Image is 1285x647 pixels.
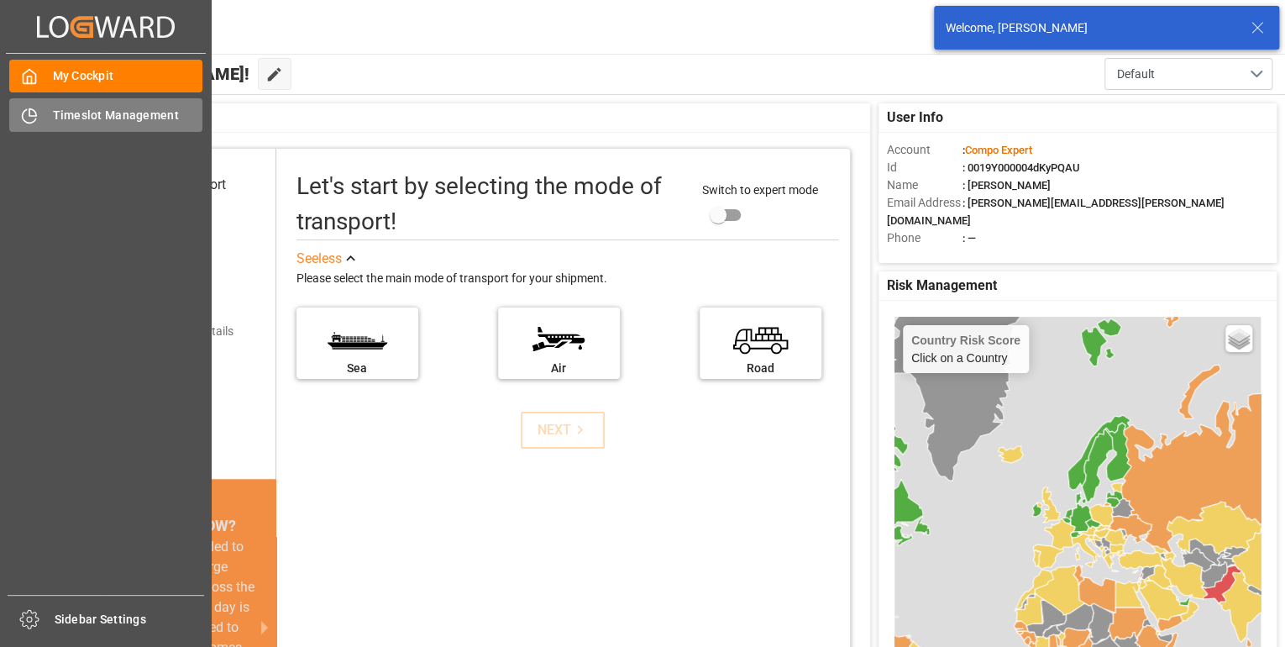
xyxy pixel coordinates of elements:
span: : — [962,232,976,245]
span: : 0019Y000004dKyPQAU [962,161,1080,174]
div: Air [506,360,611,377]
span: Account [887,141,962,159]
span: Id [887,159,962,176]
span: Switch to expert mode [702,183,818,197]
a: Layers [1225,325,1252,352]
span: Sidebar Settings [55,611,205,629]
span: Phone [887,229,962,247]
span: Hello [PERSON_NAME]! [69,58,249,90]
span: My Cockpit [53,67,203,85]
span: : [962,144,1032,156]
div: NEXT [538,420,589,440]
span: Account Type [887,247,962,265]
span: Default [1117,66,1155,83]
span: Email Address [887,194,962,212]
span: Name [887,176,962,194]
div: Welcome, [PERSON_NAME] [946,19,1235,37]
div: Click on a Country [911,334,1020,365]
span: : [PERSON_NAME] [962,179,1051,192]
div: See less [296,249,342,269]
span: Compo Expert [965,144,1032,156]
a: My Cockpit [9,60,202,92]
span: : [PERSON_NAME][EMAIL_ADDRESS][PERSON_NAME][DOMAIN_NAME] [887,197,1225,227]
div: Sea [305,360,410,377]
span: User Info [887,108,943,128]
span: : Shipper [962,250,1004,262]
span: Timeslot Management [53,107,203,124]
div: Let's start by selecting the mode of transport! [296,169,685,239]
h4: Country Risk Score [911,334,1020,347]
button: NEXT [521,412,605,449]
div: Road [708,360,813,377]
div: Please select the main mode of transport for your shipment. [296,269,838,289]
button: open menu [1104,58,1272,90]
a: Timeslot Management [9,98,202,131]
span: Risk Management [887,276,997,296]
